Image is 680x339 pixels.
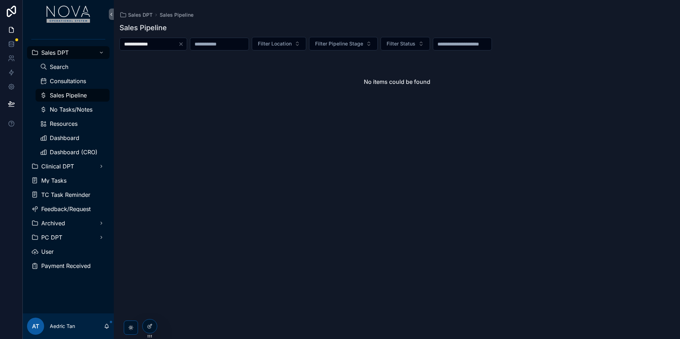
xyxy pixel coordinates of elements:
p: Aedric Tan [50,323,75,330]
a: PC DPT [27,231,110,244]
span: AT [32,322,39,330]
a: Dashboard (CRO) [36,146,110,158]
span: Filter Pipeline Stage [315,40,363,47]
a: No Tasks/Notes [36,103,110,116]
a: Payment Received [27,259,110,272]
span: Dashboard [50,135,79,141]
span: Dashboard (CRO) [50,149,97,155]
span: Consultations [50,78,86,84]
h1: Sales Pipeline [119,23,167,33]
a: Clinical DPT [27,160,110,173]
span: Archived [41,220,65,226]
a: My Tasks [27,174,110,187]
span: Sales DPT [41,50,69,55]
span: TC Task Reminder [41,192,90,198]
a: Consultations [36,75,110,87]
a: Sales DPT [119,11,153,18]
a: Sales DPT [27,46,110,59]
a: Feedback/Request [27,203,110,215]
button: Clear [178,41,187,47]
h2: No items could be found [364,77,430,86]
span: PC DPT [41,235,62,240]
button: Select Button [252,37,306,50]
span: Search [50,64,68,70]
span: Sales DPT [128,11,153,18]
span: Filter Location [258,40,292,47]
a: Sales Pipeline [36,89,110,102]
span: Resources [50,121,78,127]
button: Select Button [309,37,378,50]
a: Search [36,60,110,73]
a: Dashboard [36,131,110,144]
span: Feedback/Request [41,206,91,212]
a: Resources [36,117,110,130]
span: No Tasks/Notes [50,107,92,112]
a: User [27,245,110,258]
span: User [41,249,54,254]
a: Archived [27,217,110,230]
a: Sales Pipeline [160,11,193,18]
div: scrollable content [23,28,114,281]
a: TC Task Reminder [27,188,110,201]
span: Filter Status [387,40,415,47]
span: My Tasks [41,178,67,183]
img: App logo [47,6,90,23]
span: Clinical DPT [41,163,74,169]
button: Select Button [381,37,430,50]
span: Sales Pipeline [50,92,87,98]
span: Payment Received [41,263,91,269]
